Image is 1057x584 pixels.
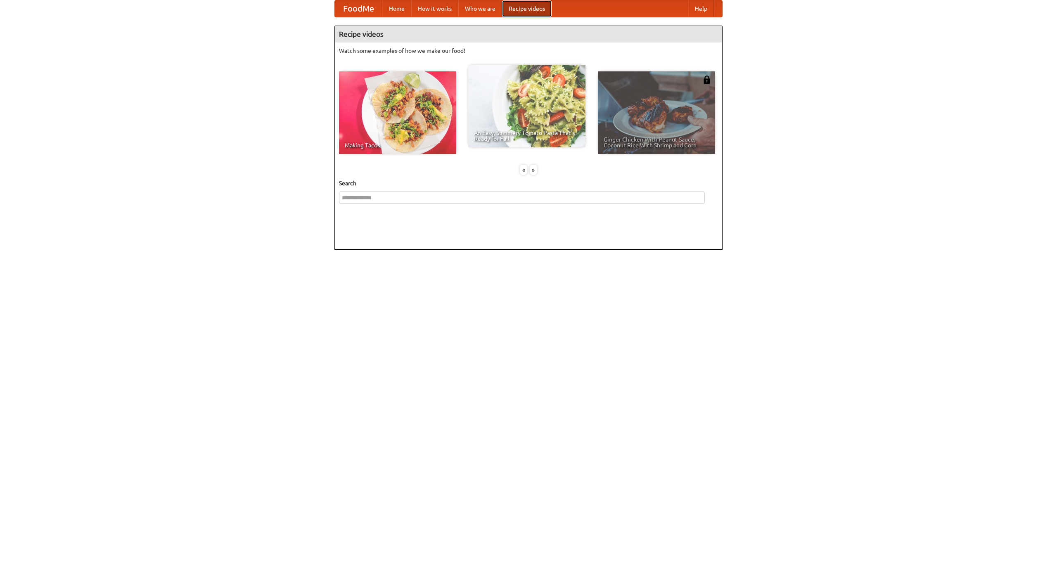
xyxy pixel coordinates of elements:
h5: Search [339,179,718,187]
a: Who we are [458,0,502,17]
a: Recipe videos [502,0,552,17]
a: An Easy, Summery Tomato Pasta That's Ready for Fall [468,65,585,147]
a: Home [382,0,411,17]
a: FoodMe [335,0,382,17]
span: An Easy, Summery Tomato Pasta That's Ready for Fall [474,130,580,142]
div: » [530,165,537,175]
h4: Recipe videos [335,26,722,43]
a: Help [688,0,714,17]
a: Making Tacos [339,71,456,154]
span: Making Tacos [345,142,450,148]
a: How it works [411,0,458,17]
div: « [520,165,527,175]
p: Watch some examples of how we make our food! [339,47,718,55]
img: 483408.png [703,76,711,84]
